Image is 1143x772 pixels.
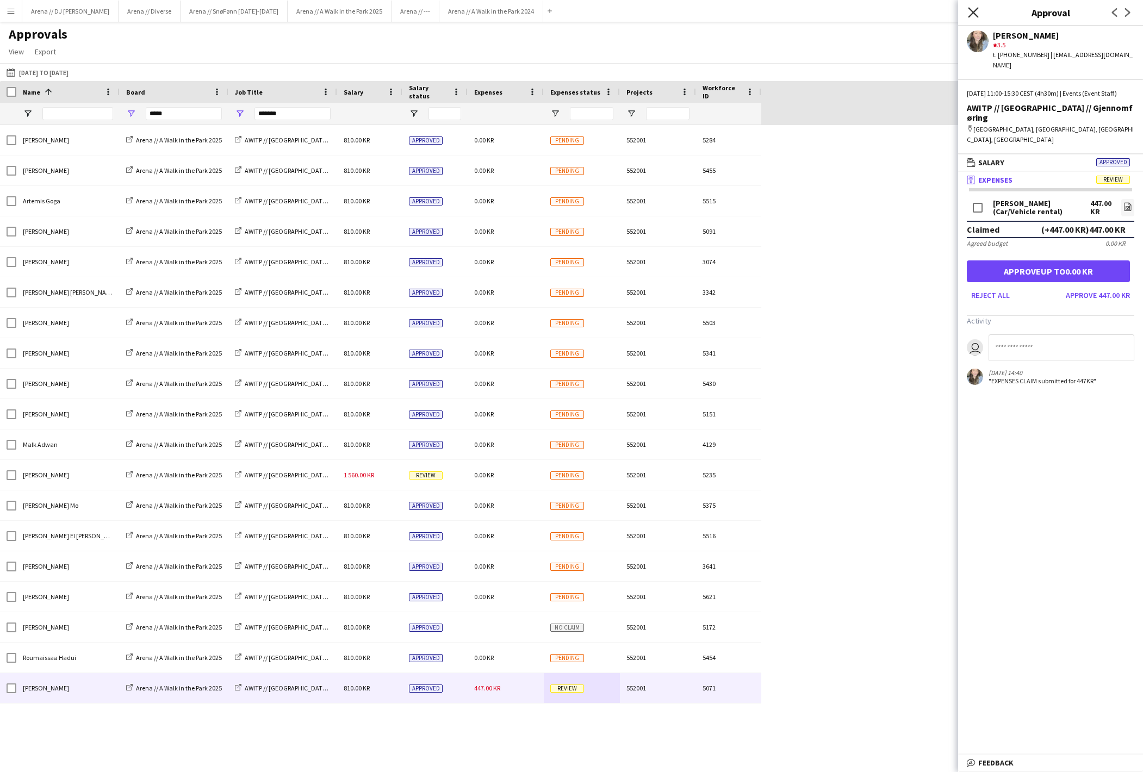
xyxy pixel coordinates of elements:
div: [PERSON_NAME] (Car/Vehicle rental) [993,200,1090,216]
span: Arena // A Walk in the Park 2025 [136,227,222,235]
span: Salary [344,88,363,96]
a: Arena // A Walk in the Park 2025 [126,258,222,266]
span: View [9,47,24,57]
span: 447.00 KR [474,684,500,692]
a: AWITP // [GEOGRAPHIC_DATA] // Gjennomføring [235,562,377,570]
button: Arena // --- [392,1,439,22]
div: 552001 [620,490,696,520]
a: Arena // A Walk in the Park 2025 [126,197,222,205]
span: 810.00 KR [344,501,370,509]
span: Pending [550,410,584,419]
span: Pending [550,654,584,662]
a: AWITP // [GEOGRAPHIC_DATA] // Gjennomføring [235,471,377,479]
span: 810.00 KR [344,136,370,144]
span: AWITP // [GEOGRAPHIC_DATA] // Gjennomføring [245,197,377,205]
a: AWITP // [GEOGRAPHIC_DATA] // Gjennomføring [235,440,377,449]
span: Approved [409,258,443,266]
span: 810.00 KR [344,593,370,601]
span: Review [409,471,443,480]
button: Open Filter Menu [235,109,245,119]
span: Arena // A Walk in the Park 2025 [136,379,222,388]
div: (+447.00 KR) 447.00 KR [1041,224,1126,235]
span: Pending [550,197,584,206]
span: 0.00 KR [474,593,494,601]
div: [PERSON_NAME] [16,582,120,612]
span: Pending [550,532,584,540]
a: Arena // A Walk in the Park 2025 [126,288,222,296]
div: 5430 [696,369,761,399]
span: 0.00 KR [474,653,494,662]
a: AWITP // [GEOGRAPHIC_DATA] // Gjennomføring [235,197,377,205]
span: Expenses status [550,88,600,96]
span: AWITP // [GEOGRAPHIC_DATA] // Gjennomføring [245,136,377,144]
span: Arena // A Walk in the Park 2025 [136,593,222,601]
button: Reject all [967,287,1014,304]
span: Approved [409,502,443,510]
div: 552001 [620,460,696,490]
span: 0.00 KR [474,410,494,418]
div: [PERSON_NAME] [16,551,120,581]
div: 5172 [696,612,761,642]
span: 0.00 KR [474,197,494,205]
app-user-avatar: Selma Kesen [967,369,983,385]
div: 5341 [696,338,761,368]
span: 810.00 KR [344,532,370,540]
div: [PERSON_NAME] [16,399,120,429]
span: 0.00 KR [474,166,494,175]
div: [PERSON_NAME] [16,308,120,338]
span: No claim [550,624,584,632]
div: [PERSON_NAME] [16,673,120,703]
div: 552001 [620,308,696,338]
span: Salary status [409,84,448,100]
span: Arena // A Walk in the Park 2025 [136,532,222,540]
button: Approve 447.00 KR [1061,287,1134,304]
span: 810.00 KR [344,227,370,235]
span: 810.00 KR [344,166,370,175]
span: AWITP // [GEOGRAPHIC_DATA] // Gjennomføring [245,532,377,540]
span: AWITP // [GEOGRAPHIC_DATA] // Gjennomføring [245,623,377,631]
span: Approved [409,624,443,632]
span: AWITP // [GEOGRAPHIC_DATA] // Gjennomføring [245,258,377,266]
div: 5235 [696,460,761,490]
span: AWITP // [GEOGRAPHIC_DATA] // Gjennomføring [245,379,377,388]
span: Review [550,684,584,693]
span: 1 560.00 KR [344,471,374,479]
div: 552001 [620,521,696,551]
a: Arena // A Walk in the Park 2025 [126,349,222,357]
span: AWITP // [GEOGRAPHIC_DATA] // Gjennomføring [245,562,377,570]
div: [PERSON_NAME] Mo [16,490,120,520]
input: Board Filter Input [146,107,222,120]
mat-expansion-panel-header: SalaryApproved [958,154,1143,171]
div: 552001 [620,673,696,703]
div: 3342 [696,277,761,307]
div: [PERSON_NAME] [16,216,120,246]
span: Arena // A Walk in the Park 2025 [136,166,222,175]
span: AWITP // [GEOGRAPHIC_DATA] // Gjennomføring [245,227,377,235]
div: Artemis Goga [16,186,120,216]
div: 552001 [620,369,696,399]
span: 0.00 KR [474,258,494,266]
span: 0.00 KR [474,501,494,509]
a: AWITP // [GEOGRAPHIC_DATA] // Gjennomføring [235,532,377,540]
span: 810.00 KR [344,349,370,357]
div: [PERSON_NAME] [16,125,120,155]
div: 5515 [696,186,761,216]
div: 5375 [696,490,761,520]
span: Projects [626,88,653,96]
div: 552001 [620,216,696,246]
h3: Approval [958,5,1143,20]
div: [PERSON_NAME] [16,247,120,277]
span: 810.00 KR [344,684,370,692]
a: View [4,45,28,59]
a: Arena // A Walk in the Park 2025 [126,227,222,235]
div: 3641 [696,551,761,581]
a: Arena // A Walk in the Park 2025 [126,166,222,175]
span: Pending [550,289,584,297]
span: AWITP // [GEOGRAPHIC_DATA] // Gjennomføring [245,653,377,662]
span: 0.00 KR [474,349,494,357]
span: 0.00 KR [474,440,494,449]
span: Pending [550,380,584,388]
span: Feedback [978,758,1014,768]
div: "EXPENSES CLAIM submitted for 447KR" [989,377,1096,385]
span: 810.00 KR [344,440,370,449]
